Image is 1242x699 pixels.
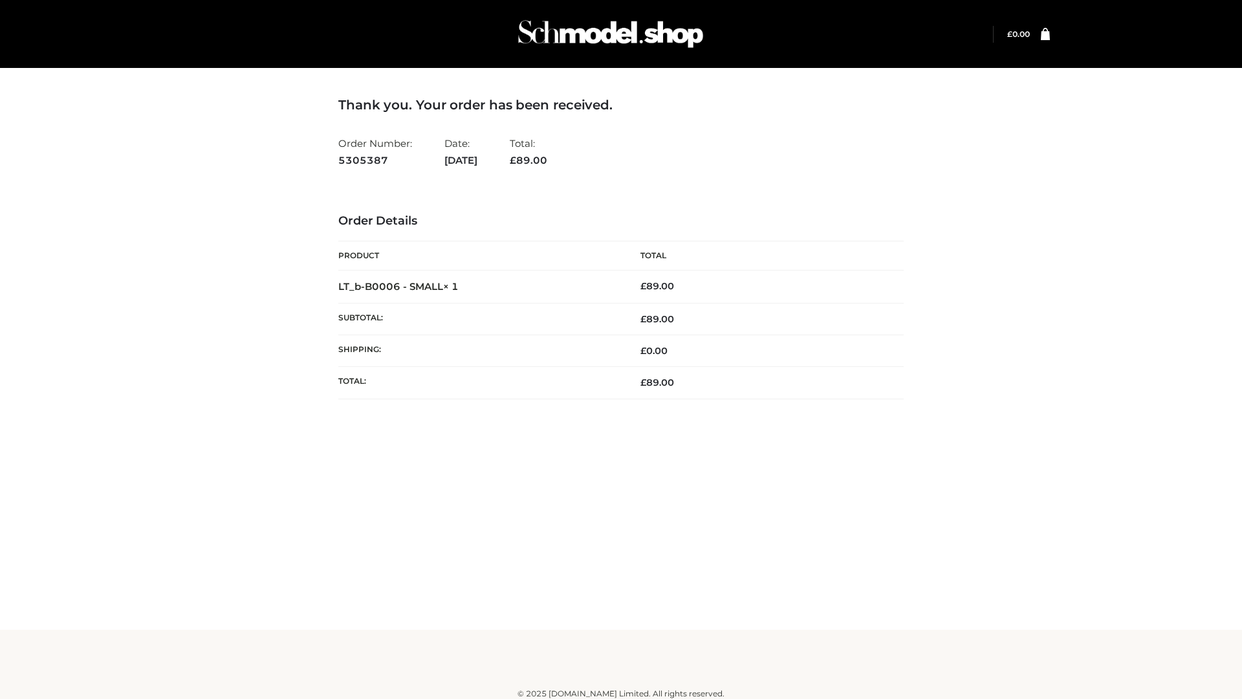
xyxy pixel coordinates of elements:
a: £0.00 [1007,29,1030,39]
th: Total [621,241,904,271]
span: £ [640,313,646,325]
th: Subtotal: [338,303,621,335]
span: £ [640,280,646,292]
li: Date: [444,132,477,172]
bdi: 0.00 [1007,29,1030,39]
img: Schmodel Admin 964 [514,8,708,60]
h3: Order Details [338,214,904,228]
th: Product [338,241,621,271]
span: £ [510,154,516,166]
bdi: 89.00 [640,280,674,292]
span: £ [640,345,646,357]
strong: [DATE] [444,152,477,169]
li: Total: [510,132,547,172]
strong: 5305387 [338,152,412,169]
th: Total: [338,367,621,399]
span: £ [640,377,646,388]
span: 89.00 [510,154,547,166]
h3: Thank you. Your order has been received. [338,97,904,113]
span: 89.00 [640,313,674,325]
bdi: 0.00 [640,345,668,357]
strong: × 1 [443,280,459,293]
span: £ [1007,29,1012,39]
li: Order Number: [338,132,412,172]
strong: LT_b-B0006 - SMALL [338,280,459,293]
span: 89.00 [640,377,674,388]
th: Shipping: [338,335,621,367]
